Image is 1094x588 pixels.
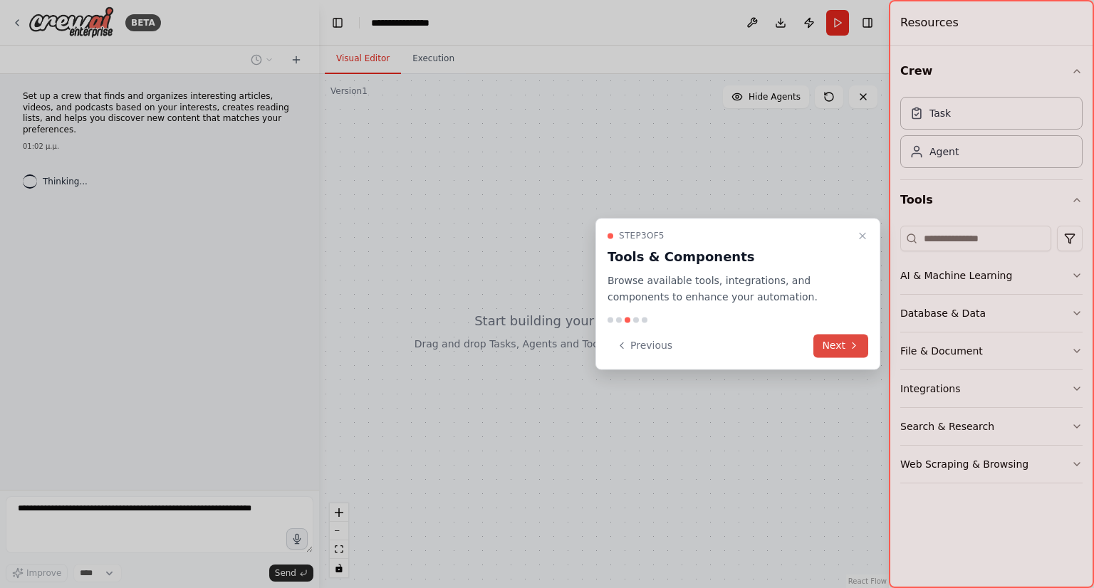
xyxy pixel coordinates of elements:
[813,334,868,357] button: Next
[328,13,348,33] button: Hide left sidebar
[608,334,681,357] button: Previous
[608,273,851,305] p: Browse available tools, integrations, and components to enhance your automation.
[608,247,851,267] h3: Tools & Components
[619,230,665,241] span: Step 3 of 5
[854,227,871,244] button: Close walkthrough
